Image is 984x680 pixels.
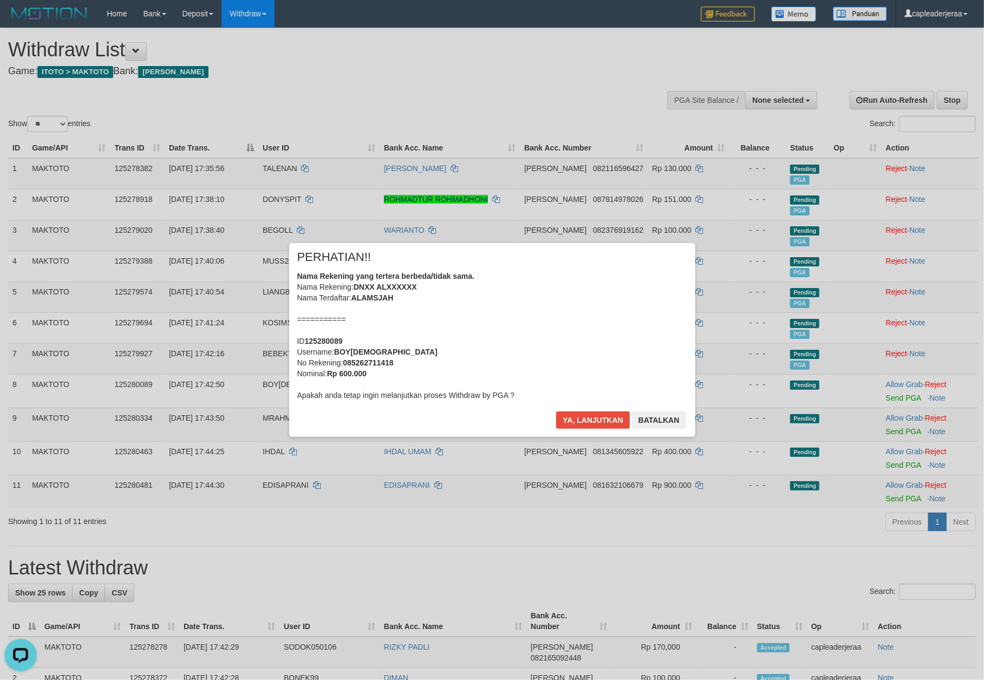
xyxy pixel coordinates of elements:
b: 125280089 [305,337,343,345]
button: Batalkan [632,411,686,429]
b: Rp 600.000 [327,369,367,378]
button: Open LiveChat chat widget [4,4,37,37]
b: Nama Rekening yang tertera berbeda/tidak sama. [297,272,475,280]
span: PERHATIAN!! [297,252,372,263]
b: BOY[DEMOGRAPHIC_DATA] [334,348,438,356]
div: Nama Rekening: Nama Terdaftar: =========== ID Username: No Rekening: Nominal: Apakah anda tetap i... [297,271,687,401]
button: Ya, lanjutkan [556,411,630,429]
b: ALAMSJAH [351,293,394,302]
b: 085262711418 [343,358,393,367]
b: DNXX ALXXXXXX [354,283,417,291]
